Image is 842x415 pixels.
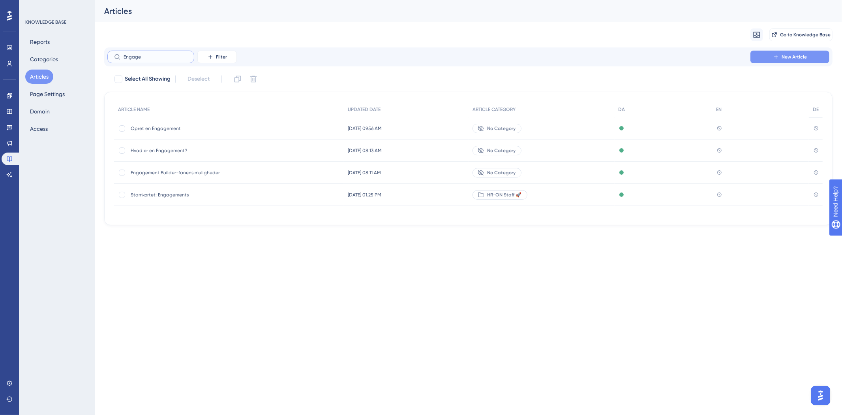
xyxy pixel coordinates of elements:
[131,192,257,198] span: Stamkortet: Engagements
[197,51,237,63] button: Filter
[487,147,516,154] span: No Category
[780,32,831,38] span: Go to Knowledge Base
[19,2,49,11] span: Need Help?
[348,125,382,132] span: [DATE] 09.56 AM
[25,70,53,84] button: Articles
[216,54,227,60] span: Filter
[25,19,66,25] div: KNOWLEDGE BASE
[25,122,53,136] button: Access
[25,104,54,119] button: Domain
[131,147,257,154] span: Hvad er en Engagement?
[348,147,382,154] span: [DATE] 08.13 AM
[25,52,63,66] button: Categories
[180,72,217,86] button: Deselect
[769,28,833,41] button: Go to Knowledge Base
[716,106,722,113] span: EN
[619,106,625,113] span: DA
[813,106,819,113] span: DE
[809,384,833,407] iframe: UserGuiding AI Assistant Launcher
[487,192,521,198] span: HR-ON Staff 🚀
[131,170,257,176] span: Engagement Builder-fanens muligheder
[25,87,69,101] button: Page Settings
[104,6,813,17] div: Articles
[118,106,150,113] span: ARTICLE NAME
[125,74,171,84] span: Select All Showing
[487,170,516,176] span: No Category
[131,125,257,132] span: Opret en Engagement
[124,54,188,60] input: Search
[487,125,516,132] span: No Category
[25,35,54,49] button: Reports
[348,106,381,113] span: UPDATED DATE
[348,192,381,198] span: [DATE] 01.25 PM
[348,170,381,176] span: [DATE] 08.11 AM
[750,51,829,63] button: New Article
[782,54,807,60] span: New Article
[188,74,210,84] span: Deselect
[473,106,516,113] span: ARTICLE CATEGORY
